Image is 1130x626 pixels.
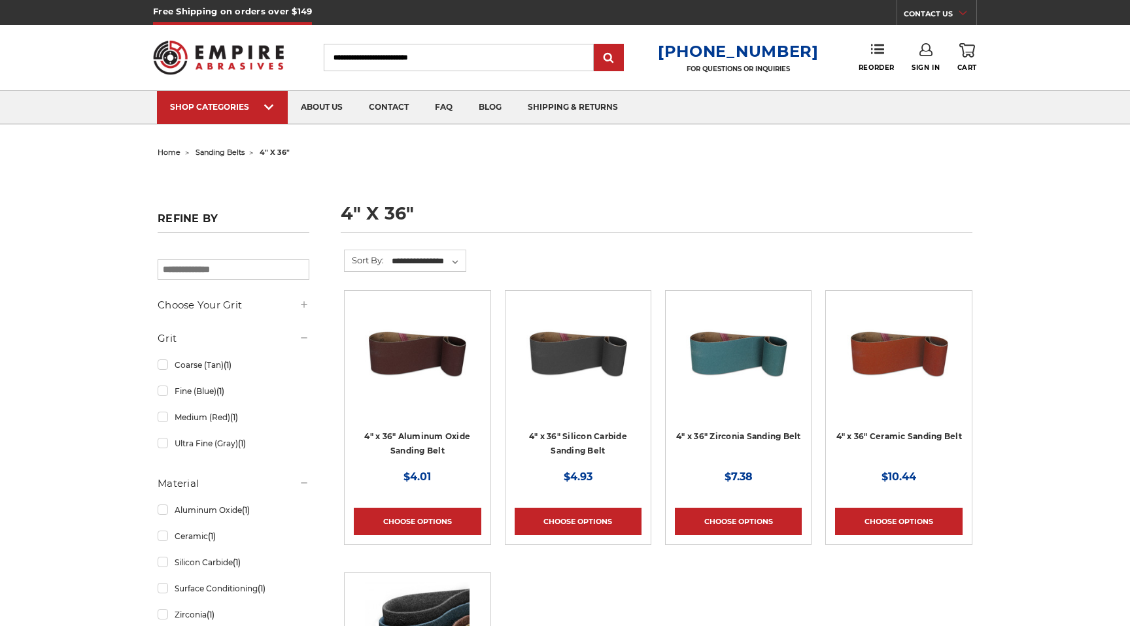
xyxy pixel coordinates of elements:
a: 4" x 36" Silicon Carbide Sanding Belt [529,431,627,456]
img: Empire Abrasives [153,32,284,83]
a: sanding belts [196,148,245,157]
span: Cart [957,63,977,72]
a: shipping & returns [515,91,631,124]
span: (1) [258,584,265,593]
a: home [158,148,180,157]
a: Choose Options [354,508,481,535]
span: (1) [242,505,250,515]
span: (1) [233,557,241,567]
a: Medium (Red) [158,406,309,429]
a: Ceramic [158,525,309,548]
a: 4" x 36" Aluminum Oxide Sanding Belt [354,300,481,427]
h5: Material [158,476,309,491]
a: 4" x 36" Zirconia Sanding Belt [675,300,802,427]
span: Reorder [859,63,895,72]
h5: Choose Your Grit [158,297,309,313]
span: $10.44 [882,470,916,483]
a: 4" x 36" Zirconia Sanding Belt [676,431,801,441]
a: Aluminum Oxide [158,499,309,521]
span: $4.01 [403,470,431,483]
a: Fine (Blue) [158,380,309,403]
img: 4" x 36" Zirconia Sanding Belt [686,300,791,404]
span: Sign In [912,63,940,72]
a: Choose Options [515,508,642,535]
img: 4" x 36" Ceramic Sanding Belt [847,300,951,404]
p: FOR QUESTIONS OR INQUIRIES [658,65,819,73]
a: [PHONE_NUMBER] [658,42,819,61]
input: Submit [596,45,622,71]
a: blog [466,91,515,124]
a: Cart [957,43,977,72]
a: 4" x 36" Aluminum Oxide Sanding Belt [364,431,470,456]
a: 4" x 36" Silicon Carbide File Belt [515,300,642,427]
a: Reorder [859,43,895,71]
h5: Grit [158,331,309,346]
span: (1) [230,412,238,422]
span: (1) [208,531,216,541]
h1: 4" x 36" [341,205,972,233]
a: Coarse (Tan) [158,354,309,376]
span: (1) [224,360,231,370]
a: faq [422,91,466,124]
a: contact [356,91,422,124]
span: 4" x 36" [260,148,290,157]
a: about us [288,91,356,124]
label: Sort By: [345,250,384,270]
select: Sort By: [390,252,466,271]
a: Surface Conditioning [158,577,309,600]
a: Choose Options [675,508,802,535]
div: SHOP CATEGORIES [170,102,275,112]
span: (1) [207,610,214,619]
img: 4" x 36" Silicon Carbide File Belt [526,300,630,404]
a: Ultra Fine (Gray) [158,432,309,455]
img: 4" x 36" Aluminum Oxide Sanding Belt [365,300,470,404]
h5: Refine by [158,212,309,233]
a: Zirconia [158,603,309,626]
span: (1) [238,438,246,448]
a: 4" x 36" Ceramic Sanding Belt [835,300,962,427]
a: CONTACT US [904,7,976,25]
a: Choose Options [835,508,962,535]
span: $4.93 [564,470,592,483]
span: (1) [216,386,224,396]
a: Silicon Carbide [158,551,309,574]
a: 4" x 36" Ceramic Sanding Belt [836,431,962,441]
span: $7.38 [725,470,753,483]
